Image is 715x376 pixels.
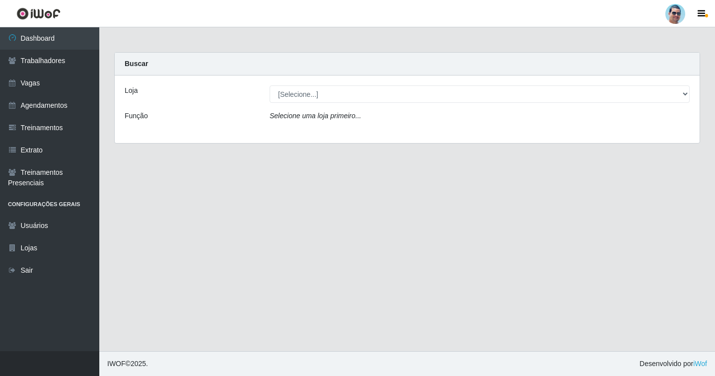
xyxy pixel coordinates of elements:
[125,85,138,96] label: Loja
[107,360,126,368] span: IWOF
[693,360,707,368] a: iWof
[640,359,707,369] span: Desenvolvido por
[107,359,148,369] span: © 2025 .
[16,7,61,20] img: CoreUI Logo
[125,111,148,121] label: Função
[270,112,361,120] i: Selecione uma loja primeiro...
[125,60,148,68] strong: Buscar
